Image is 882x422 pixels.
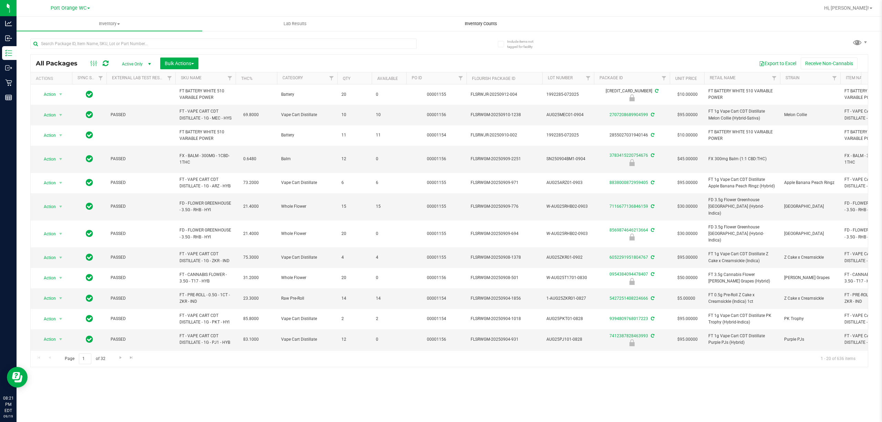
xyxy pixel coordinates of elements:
span: $30.00000 [674,202,701,212]
span: 2 [341,316,368,322]
span: 20 [341,275,368,281]
span: FT BATTERY WHITE 510 VARIABLE POWER [708,88,776,101]
span: Apple Banana Peach Ringz [784,179,836,186]
span: W-AUG25RHB02-0903 [546,203,590,210]
span: FT - VAPE CART CDT DISTILLATE - 1G - PKT - HYI [180,312,232,326]
div: Newly Received [593,94,671,101]
span: W-AUG25RHB02-0903 [546,230,590,237]
span: Whole Flower [281,275,333,281]
span: Action [38,90,56,99]
a: Filter [326,72,337,84]
span: Sync from Compliance System [654,89,658,93]
span: 69.8000 [240,110,262,120]
span: [GEOGRAPHIC_DATA] [784,230,836,237]
span: 6 [341,179,368,186]
inline-svg: Analytics [5,20,12,27]
span: In Sync [86,314,93,323]
span: Z Cake x Creamsickle [784,295,836,302]
a: 00001156 [427,156,446,161]
span: PASSED [111,295,171,302]
span: FLSRWGM-20250904-1856 [471,295,538,302]
span: FT 1g Vape Cart CDT Distillate Purple PJs (Hybrid) [708,333,776,346]
span: Action [38,314,56,324]
span: Inventory [17,21,202,27]
a: Filter [829,72,840,84]
a: External Lab Test Result [112,75,166,80]
span: 12 [341,336,368,343]
span: Z Cake x Creamsickle [784,254,836,261]
span: FD 3.5g Flower Greenhouse [GEOGRAPHIC_DATA] (Hybrid-Indica) [708,197,776,217]
a: 00001155 [427,180,446,185]
a: Filter [224,72,236,84]
span: FT 1g Vape Cart CDT Distillate Z Cake x Creamsickle (Indica) [708,251,776,264]
span: select [57,253,65,263]
span: 15 [341,203,368,210]
span: 11 [376,132,402,138]
span: 85.8000 [240,314,262,324]
span: Sync from Compliance System [650,316,654,321]
a: Filter [455,72,466,84]
span: PASSED [111,203,171,210]
span: FT 0.5g Pre-Roll Z Cake x Creamsickle (Indica) 1ct [708,292,776,305]
span: In Sync [86,178,93,187]
span: FLSRWJR-20250912-004 [471,91,538,98]
a: Sync Status [78,75,104,80]
span: FT - VAPE CART CDT DISTILLATE - 1G - MEC - HYS [180,108,232,121]
span: Purple PJs [784,336,836,343]
span: In Sync [86,90,93,99]
span: FT - VAPE CART CDT DISTILLATE - 1G - PJ1 - HYB [180,333,232,346]
span: Include items not tagged for facility [507,39,542,49]
div: Actions [36,76,69,81]
span: FT - VAPE CART CDT DISTILLATE - 1G - ARZ - HYB [180,176,232,189]
span: Vape Cart Distillate [281,112,333,118]
span: select [57,131,65,140]
a: SKU Name [181,75,202,80]
span: $95.00000 [674,110,701,120]
span: Action [38,334,56,344]
span: In Sync [86,294,93,303]
iframe: Resource center [7,367,28,388]
a: 00001156 [427,337,446,342]
a: Package ID [599,75,623,80]
span: $95.00000 [674,314,701,324]
span: Action [38,229,56,239]
span: FLSRWJR-20250910-002 [471,132,538,138]
span: FLSRWGM-20250910-1238 [471,112,538,118]
span: select [57,110,65,120]
span: FD - FLOWER GREENHOUSE - 3.5G - RHB - HYI [180,227,232,240]
a: 8838000872959405 [609,180,648,185]
div: Newly Received [593,159,671,166]
a: 00001155 [427,92,446,97]
a: 0954384094478407 [609,272,648,277]
a: Retail Name [710,75,736,80]
span: Sync from Compliance System [650,272,654,277]
span: Action [38,202,56,212]
a: Available [377,76,398,81]
span: select [57,202,65,212]
span: PASSED [111,254,171,261]
span: AUG25PKT01-0828 [546,316,590,322]
span: In Sync [86,229,93,238]
span: Vape Cart Distillate [281,254,333,261]
span: FD 3.5g Flower Greenhouse [GEOGRAPHIC_DATA] (Hybrid-Indica) [708,224,776,244]
span: 1 - 20 of 636 items [815,353,861,364]
span: Sync from Compliance System [650,255,654,260]
span: $10.00000 [674,90,701,100]
span: select [57,90,65,99]
span: Sync from Compliance System [650,153,654,158]
a: 3783415220754676 [609,153,648,158]
span: AUG25PJ101-0828 [546,336,590,343]
span: In Sync [86,334,93,344]
span: 31.2000 [240,273,262,283]
a: Item Name [846,75,868,80]
span: AUG25ZKR01-0902 [546,254,590,261]
input: Search Package ID, Item Name, SKU, Lot or Part Number... [30,39,417,49]
a: Filter [583,72,594,84]
span: 20 [341,91,368,98]
a: 00001155 [427,204,446,209]
span: 75.3000 [240,253,262,263]
a: Category [283,75,303,80]
span: 6 [376,179,402,186]
span: Action [38,110,56,120]
p: 08:21 PM EDT [3,395,13,414]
